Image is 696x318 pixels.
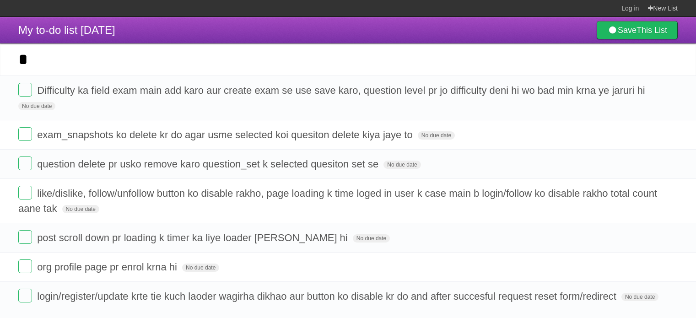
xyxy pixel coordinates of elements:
[621,293,658,301] span: No due date
[18,24,115,36] span: My to-do list [DATE]
[18,230,32,244] label: Done
[18,259,32,273] label: Done
[18,102,55,110] span: No due date
[37,232,350,243] span: post scroll down pr loading k timer ka liye loader [PERSON_NAME] hi
[353,234,390,243] span: No due date
[18,289,32,302] label: Done
[62,205,99,213] span: No due date
[37,129,415,140] span: exam_snapshots ko delete kr do agar usme selected koi quesiton delete kiya jaye to
[18,188,657,214] span: like/dislike, follow/unfollow button ko disable rakho, page loading k time loged in user k case m...
[182,264,219,272] span: No due date
[418,131,455,140] span: No due date
[18,127,32,141] label: Done
[597,21,678,39] a: SaveThis List
[637,26,667,35] b: This List
[18,83,32,97] label: Done
[37,158,381,170] span: question delete pr usko remove karo question_set k selected quesiton set se
[18,156,32,170] label: Done
[37,261,179,273] span: org profile page pr enrol krna hi
[383,161,421,169] span: No due date
[37,85,647,96] span: Difficulty ka field exam main add karo aur create exam se use save karo, question level pr jo dif...
[37,291,619,302] span: login/register/update krte tie kuch laoder wagirha dikhao aur button ko disable kr do and after s...
[18,186,32,199] label: Done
